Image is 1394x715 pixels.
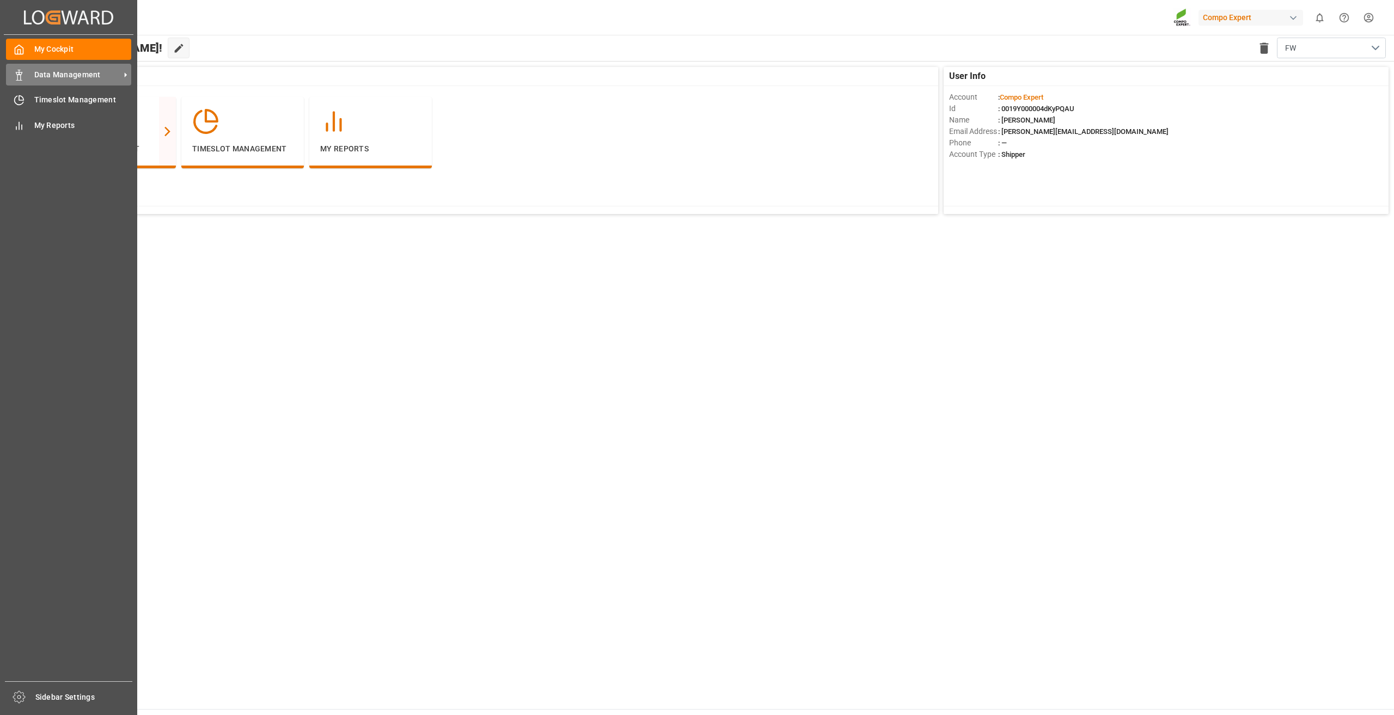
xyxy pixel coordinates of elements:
[1285,42,1296,54] span: FW
[1199,10,1303,26] div: Compo Expert
[949,149,998,160] span: Account Type
[949,114,998,126] span: Name
[1332,5,1356,30] button: Help Center
[1199,7,1307,28] button: Compo Expert
[949,103,998,114] span: Id
[6,114,131,136] a: My Reports
[998,127,1169,136] span: : [PERSON_NAME][EMAIL_ADDRESS][DOMAIN_NAME]
[192,143,293,155] p: Timeslot Management
[34,69,120,81] span: Data Management
[998,93,1043,101] span: :
[34,120,132,131] span: My Reports
[949,91,998,103] span: Account
[1307,5,1332,30] button: show 0 new notifications
[949,126,998,137] span: Email Address
[1277,38,1386,58] button: open menu
[34,94,132,106] span: Timeslot Management
[998,105,1074,113] span: : 0019Y000004dKyPQAU
[320,143,421,155] p: My Reports
[949,70,986,83] span: User Info
[998,116,1055,124] span: : [PERSON_NAME]
[949,137,998,149] span: Phone
[998,139,1007,147] span: : —
[1173,8,1191,27] img: Screenshot%202023-09-29%20at%2010.02.21.png_1712312052.png
[6,89,131,111] a: Timeslot Management
[35,692,133,703] span: Sidebar Settings
[6,39,131,60] a: My Cockpit
[998,150,1025,158] span: : Shipper
[1000,93,1043,101] span: Compo Expert
[34,44,132,55] span: My Cockpit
